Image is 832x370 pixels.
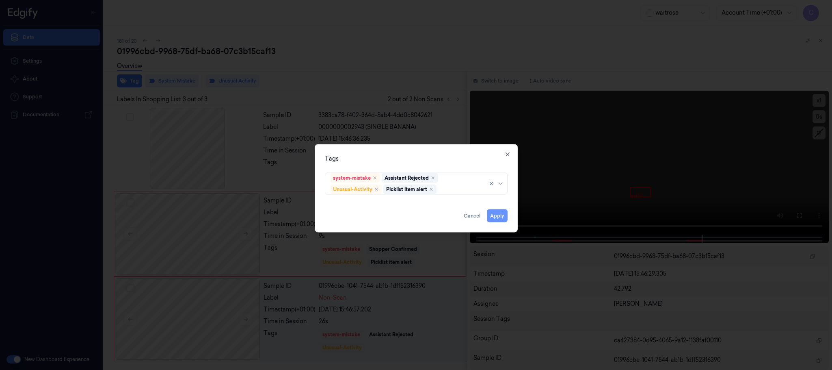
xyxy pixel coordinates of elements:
[372,176,377,181] div: Remove ,system-mistake
[487,209,508,222] button: Apply
[429,187,434,192] div: Remove ,Picklist item alert
[385,174,429,182] div: Assistant Rejected
[333,186,372,193] div: Unusual-Activity
[386,186,427,193] div: Picklist item alert
[430,176,435,181] div: Remove ,Assistant Rejected
[333,174,371,182] div: system-mistake
[460,209,484,222] button: Cancel
[325,155,508,163] div: Tags
[374,187,379,192] div: Remove ,Unusual-Activity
